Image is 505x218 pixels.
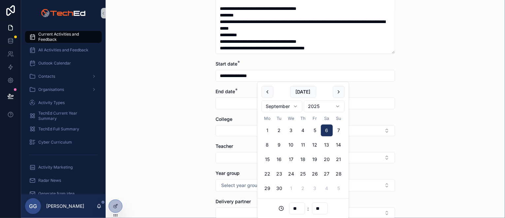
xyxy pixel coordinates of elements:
[216,125,395,136] button: Select Button
[216,116,232,122] span: College
[297,124,309,136] button: Thursday, 4 September 2025
[309,168,321,180] button: Friday, 26 September 2025
[261,153,273,165] button: Monday, 15 September 2025
[321,115,333,122] th: Saturday
[297,115,309,122] th: Thursday
[321,182,333,194] button: Saturday, 4 October 2025
[309,115,321,122] th: Friday
[38,32,95,42] span: Current Activities and Feedback
[273,153,285,165] button: Tuesday, 16 September 2025
[321,139,333,151] button: Saturday, 13 September 2025
[261,168,273,180] button: Monday, 22 September 2025
[285,124,297,136] button: Wednesday, 3 September 2025
[38,87,64,92] span: Organisations
[21,26,106,194] div: scrollable content
[273,182,285,194] button: Tuesday, 30 September 2025
[333,139,345,151] button: Sunday, 14 September 2025
[38,47,88,53] span: All Activities and Feedback
[25,110,102,122] a: TechEd Current Year Summary
[297,139,309,151] button: Thursday, 11 September 2025
[273,139,285,151] button: Tuesday, 9 September 2025
[216,89,235,94] span: End date
[25,70,102,82] a: Contacts
[285,139,297,151] button: Wednesday, 10 September 2025
[38,165,73,170] span: Activity Marketing
[290,86,316,98] button: [DATE]
[285,168,297,180] button: Wednesday, 24 September 2025
[38,126,79,132] span: TechEd Full Summary
[321,168,333,180] button: Saturday, 27 September 2025
[25,123,102,135] a: TechEd Full Summary
[273,168,285,180] button: Tuesday, 23 September 2025
[38,74,55,79] span: Contacts
[333,153,345,165] button: Sunday, 21 September 2025
[25,57,102,69] a: Outlook Calendar
[216,143,233,149] span: Teacher
[216,152,395,163] button: Select Button
[261,124,273,136] button: Today, Monday, 1 September 2025
[216,179,395,192] button: Select Button
[297,168,309,180] button: Thursday, 25 September 2025
[285,115,297,122] th: Wednesday
[321,153,333,165] button: Saturday, 20 September 2025
[297,153,309,165] button: Thursday, 18 September 2025
[333,168,345,180] button: Sunday, 28 September 2025
[38,61,71,66] span: Outlook Calendar
[216,199,251,204] span: Delivery partner
[261,115,273,122] th: Monday
[38,191,75,196] span: Generate from idea
[216,61,237,67] span: Start date
[333,182,345,194] button: Sunday, 5 October 2025
[25,84,102,95] a: Organisations
[309,153,321,165] button: Friday, 19 September 2025
[25,44,102,56] a: All Activities and Feedback
[38,100,65,105] span: Activity Types
[309,139,321,151] button: Friday, 12 September 2025
[309,182,321,194] button: Friday, 3 October 2025
[25,97,102,109] a: Activity Types
[25,31,102,43] a: Current Activities and Feedback
[41,8,85,18] img: App logo
[333,124,345,136] button: Sunday, 7 September 2025
[273,124,285,136] button: Tuesday, 2 September 2025
[46,203,84,209] p: [PERSON_NAME]
[29,202,37,210] span: GG
[38,111,95,121] span: TechEd Current Year Summary
[273,115,285,122] th: Tuesday
[261,115,345,194] table: September 2025
[285,182,297,194] button: Wednesday, 1 October 2025
[25,188,102,200] a: Generate from idea
[221,182,260,189] span: Select year group
[25,175,102,186] a: Radar News
[25,161,102,173] a: Activity Marketing
[309,124,321,136] button: Friday, 5 September 2025
[261,182,273,194] button: Monday, 29 September 2025
[333,115,345,122] th: Sunday
[38,140,72,145] span: Cyber Curriculum
[261,203,345,214] div: :
[216,170,240,176] span: Year group
[285,153,297,165] button: Wednesday, 17 September 2025
[261,139,273,151] button: Monday, 8 September 2025
[321,124,333,136] button: Saturday, 6 September 2025, selected
[38,178,61,183] span: Radar News
[297,182,309,194] button: Thursday, 2 October 2025
[25,136,102,148] a: Cyber Curriculum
